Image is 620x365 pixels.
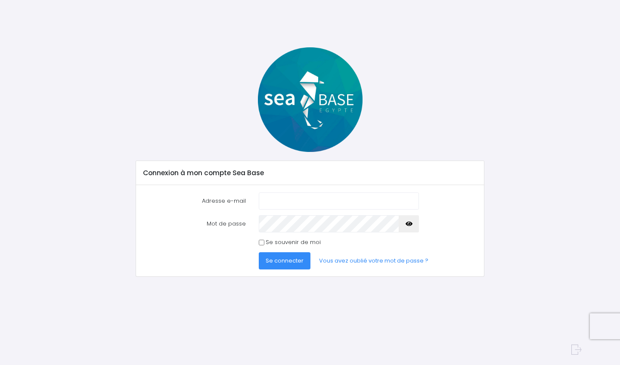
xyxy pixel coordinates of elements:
label: Mot de passe [136,215,252,232]
label: Adresse e-mail [136,192,252,210]
button: Se connecter [259,252,310,269]
label: Se souvenir de moi [266,238,321,247]
div: Connexion à mon compte Sea Base [136,161,484,185]
span: Se connecter [266,257,304,265]
a: Vous avez oublié votre mot de passe ? [312,252,435,269]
